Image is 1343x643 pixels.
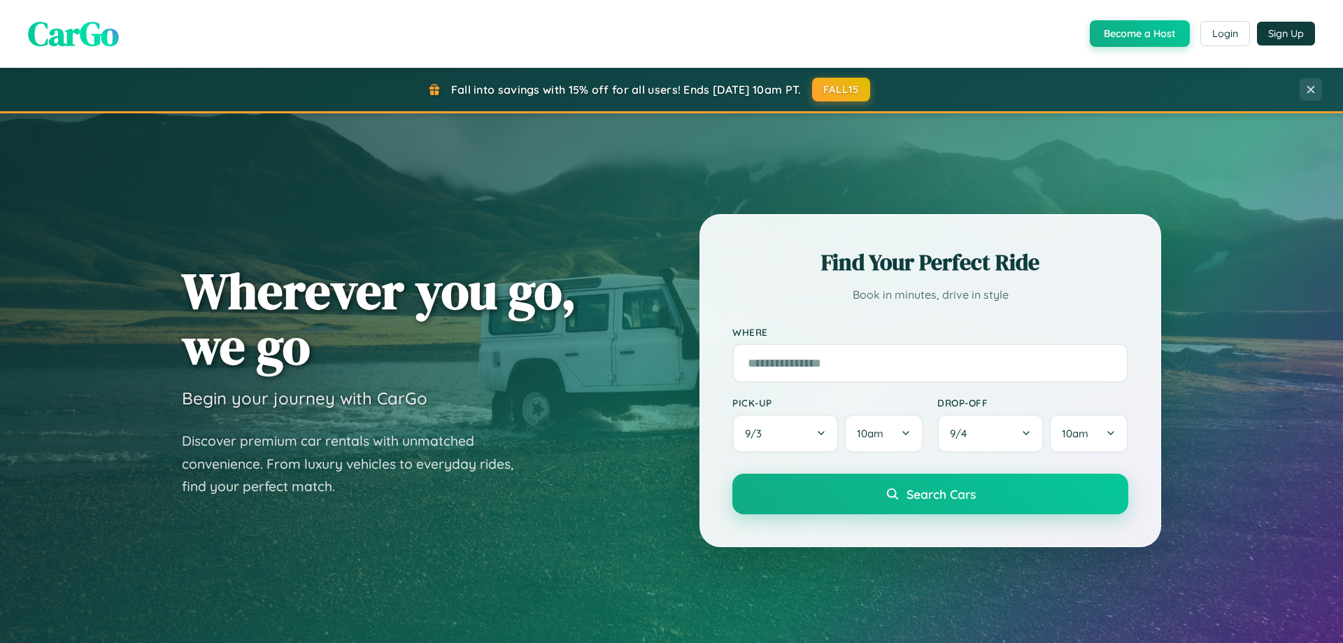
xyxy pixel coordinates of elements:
[451,83,802,97] span: Fall into savings with 15% off for all users! Ends [DATE] 10am PT.
[937,397,1128,409] label: Drop-off
[907,486,976,502] span: Search Cars
[844,414,923,453] button: 10am
[732,397,923,409] label: Pick-up
[732,326,1128,338] label: Where
[182,430,532,498] p: Discover premium car rentals with unmatched convenience. From luxury vehicles to everyday rides, ...
[732,247,1128,278] h2: Find Your Perfect Ride
[182,388,427,409] h3: Begin your journey with CarGo
[732,414,839,453] button: 9/3
[1257,22,1315,45] button: Sign Up
[745,427,769,440] span: 9 / 3
[182,263,576,374] h1: Wherever you go, we go
[732,285,1128,305] p: Book in minutes, drive in style
[857,427,883,440] span: 10am
[1062,427,1088,440] span: 10am
[950,427,974,440] span: 9 / 4
[1090,20,1190,47] button: Become a Host
[937,414,1044,453] button: 9/4
[812,78,871,101] button: FALL15
[732,474,1128,514] button: Search Cars
[1200,21,1250,46] button: Login
[28,10,119,57] span: CarGo
[1049,414,1128,453] button: 10am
